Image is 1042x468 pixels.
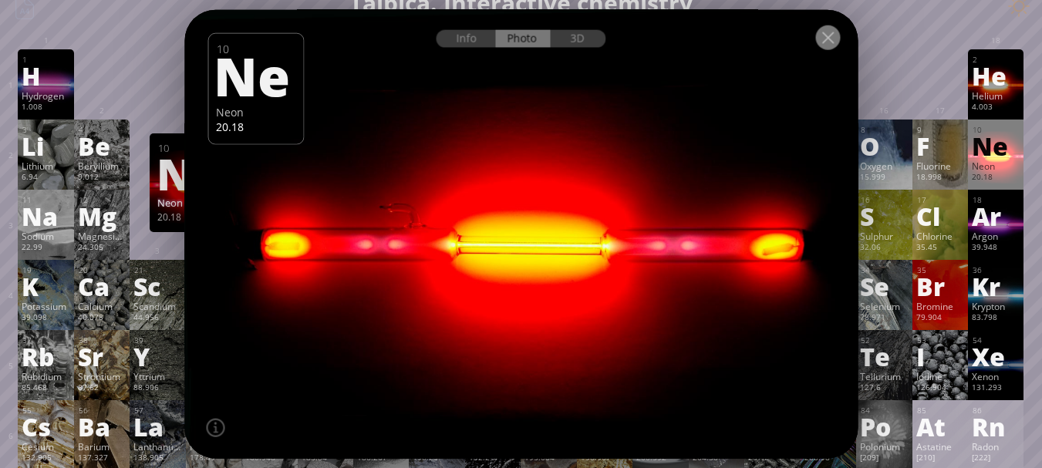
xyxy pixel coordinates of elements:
[469,453,517,465] div: 192.217
[861,195,908,205] div: 16
[916,312,964,325] div: 79.904
[916,230,964,242] div: Chlorine
[78,440,126,453] div: Barium
[22,102,69,114] div: 1.008
[22,335,69,345] div: 37
[79,195,126,205] div: 12
[22,406,69,416] div: 55
[972,63,1020,88] div: He
[133,382,181,395] div: 88.906
[22,370,69,382] div: Rubidium
[551,29,606,47] div: 3D
[22,55,69,65] div: 1
[133,274,181,298] div: Sc
[861,125,908,135] div: 8
[917,335,964,345] div: 53
[860,172,908,184] div: 15.999
[972,370,1020,382] div: Xenon
[916,440,964,453] div: Astatine
[860,133,908,158] div: O
[22,160,69,172] div: Lithium
[245,453,293,465] div: 180.948
[860,160,908,172] div: Oxygen
[973,195,1020,205] div: 18
[636,453,684,465] div: 200.592
[860,230,908,242] div: Sulphur
[79,406,126,416] div: 56
[22,89,69,102] div: Hydrogen
[22,312,69,325] div: 39.098
[860,414,908,439] div: Po
[134,406,181,416] div: 57
[22,63,69,88] div: H
[917,125,964,135] div: 9
[693,453,740,465] div: 204.38
[190,453,238,465] div: 178.49
[916,382,964,395] div: 126.904
[973,125,1020,135] div: 10
[916,300,964,312] div: Bromine
[973,406,1020,416] div: 86
[22,204,69,228] div: Na
[860,344,908,369] div: Te
[972,414,1020,439] div: Rn
[916,344,964,369] div: I
[861,406,908,416] div: 84
[22,133,69,158] div: Li
[860,300,908,312] div: Selenium
[78,204,126,228] div: Mg
[972,382,1020,395] div: 131.293
[133,453,181,465] div: 138.905
[860,453,908,465] div: [209]
[78,344,126,369] div: Sr
[157,196,227,210] div: Neon
[79,125,126,135] div: 4
[973,265,1020,275] div: 36
[22,414,69,439] div: Cs
[22,195,69,205] div: 11
[917,195,964,205] div: 17
[413,453,460,465] div: 190.23
[972,172,1020,184] div: 20.18
[22,172,69,184] div: 6.94
[860,204,908,228] div: S
[972,230,1020,242] div: Argon
[133,344,181,369] div: Y
[524,453,572,465] div: 195.084
[972,274,1020,298] div: Kr
[78,414,126,439] div: Ba
[78,160,126,172] div: Beryllium
[133,370,181,382] div: Yttrium
[860,274,908,298] div: Se
[302,453,349,465] div: 183.84
[22,300,69,312] div: Potassium
[917,406,964,416] div: 85
[973,335,1020,345] div: 54
[78,382,126,395] div: 87.62
[78,274,126,298] div: Ca
[22,125,69,135] div: 3
[972,440,1020,453] div: Radon
[916,414,964,439] div: At
[916,160,964,172] div: Fluorine
[861,265,908,275] div: 34
[357,453,405,465] div: 186.207
[22,453,69,465] div: 132.905
[917,265,964,275] div: 35
[133,312,181,325] div: 44.956
[972,160,1020,172] div: Neon
[79,265,126,275] div: 20
[22,242,69,254] div: 22.99
[78,300,126,312] div: Calcium
[22,440,69,453] div: Cesium
[216,104,295,119] div: Neon
[916,274,964,298] div: Br
[861,335,908,345] div: 52
[22,230,69,242] div: Sodium
[972,133,1020,158] div: Ne
[78,370,126,382] div: Strontium
[972,89,1020,102] div: Helium
[972,102,1020,114] div: 4.003
[78,312,126,325] div: 40.078
[916,172,964,184] div: 18.998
